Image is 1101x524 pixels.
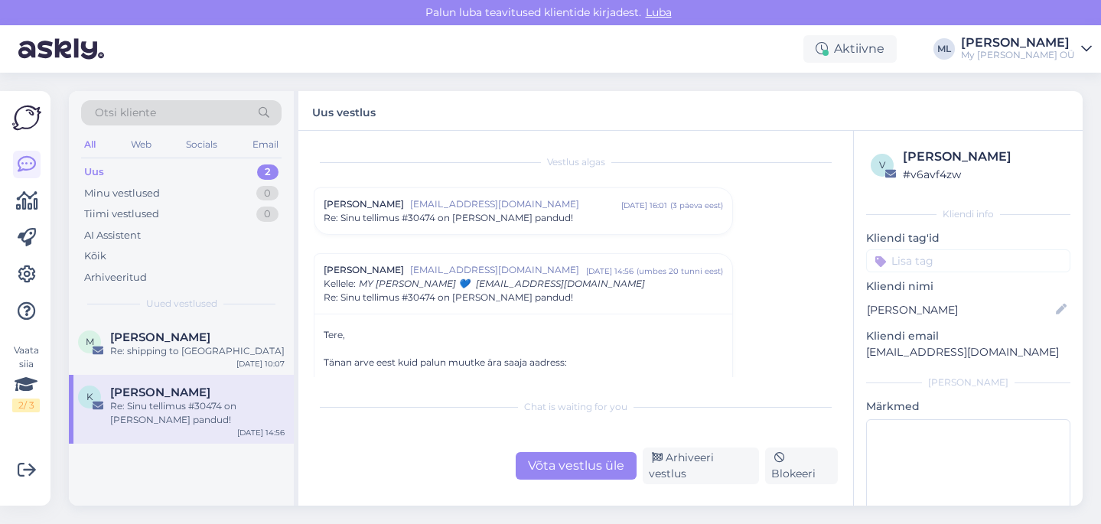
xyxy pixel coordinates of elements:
p: [EMAIL_ADDRESS][DOMAIN_NAME] [866,344,1070,360]
input: Lisa nimi [867,301,1053,318]
div: Kõik [84,249,106,264]
div: [PERSON_NAME] [961,37,1075,49]
div: Vaata siia [12,343,40,412]
div: 0 [256,186,279,201]
div: Socials [183,135,220,155]
div: [PERSON_NAME] [903,148,1066,166]
span: [PERSON_NAME] [324,263,404,277]
span: MY [PERSON_NAME] 💙 [359,278,470,289]
div: Arhiveeritud [84,270,147,285]
span: Molnar Ioana [110,330,210,344]
div: 2 / 3 [12,399,40,412]
a: [PERSON_NAME]My [PERSON_NAME] OÜ [961,37,1092,61]
div: Email [249,135,282,155]
span: [EMAIL_ADDRESS][DOMAIN_NAME] [410,263,586,277]
div: 2 [257,164,279,180]
div: Kliendi info [866,207,1070,221]
div: [DATE] 10:07 [236,358,285,369]
div: Re: Sinu tellimus #30474 on [PERSON_NAME] pandud! [110,399,285,427]
div: Tere, [324,328,723,493]
span: Kärt Jõemaa [110,386,210,399]
img: Askly Logo [12,103,41,132]
div: Tänan arve eest kuid palun muutke ära saaja aadress: [324,356,723,369]
span: Re: Sinu tellimus #30474 on [PERSON_NAME] pandud! [324,211,573,225]
label: Uus vestlus [312,100,376,121]
div: Blokeeri [765,448,838,484]
div: # v6avf4zw [903,166,1066,183]
div: [PERSON_NAME] [866,376,1070,389]
div: Re: shipping to [GEOGRAPHIC_DATA] [110,344,285,358]
div: Web [128,135,155,155]
span: [EMAIL_ADDRESS][DOMAIN_NAME] [476,278,645,289]
span: K [86,391,93,402]
div: [DATE] 14:56 [237,427,285,438]
span: [EMAIL_ADDRESS][DOMAIN_NAME] [410,197,621,211]
span: v [879,159,885,171]
span: M [86,336,94,347]
span: Luba [641,5,676,19]
div: Arhiveeri vestlus [643,448,759,484]
div: Aktiivne [803,35,897,63]
span: Kellele : [324,278,356,289]
div: 0 [256,207,279,222]
div: Uus [84,164,104,180]
div: AI Assistent [84,228,141,243]
p: Kliendi nimi [866,278,1070,295]
div: My [PERSON_NAME] OÜ [961,49,1075,61]
span: Otsi kliente [95,105,156,121]
span: Uued vestlused [146,297,217,311]
span: [PERSON_NAME] [324,197,404,211]
div: [DATE] 14:56 [586,265,634,277]
div: Tiimi vestlused [84,207,159,222]
div: All [81,135,99,155]
p: Märkmed [866,399,1070,415]
div: ML [933,38,955,60]
span: Re: Sinu tellimus #30474 on [PERSON_NAME] pandud! [324,291,573,304]
div: Chat is waiting for you [314,400,838,414]
div: Võta vestlus üle [516,452,637,480]
div: Minu vestlused [84,186,160,201]
input: Lisa tag [866,249,1070,272]
p: Kliendi email [866,328,1070,344]
div: ( 3 päeva eest ) [670,200,723,211]
div: [DATE] 16:01 [621,200,667,211]
p: Kliendi tag'id [866,230,1070,246]
div: Vestlus algas [314,155,838,169]
div: ( umbes 20 tunni eest ) [637,265,723,277]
